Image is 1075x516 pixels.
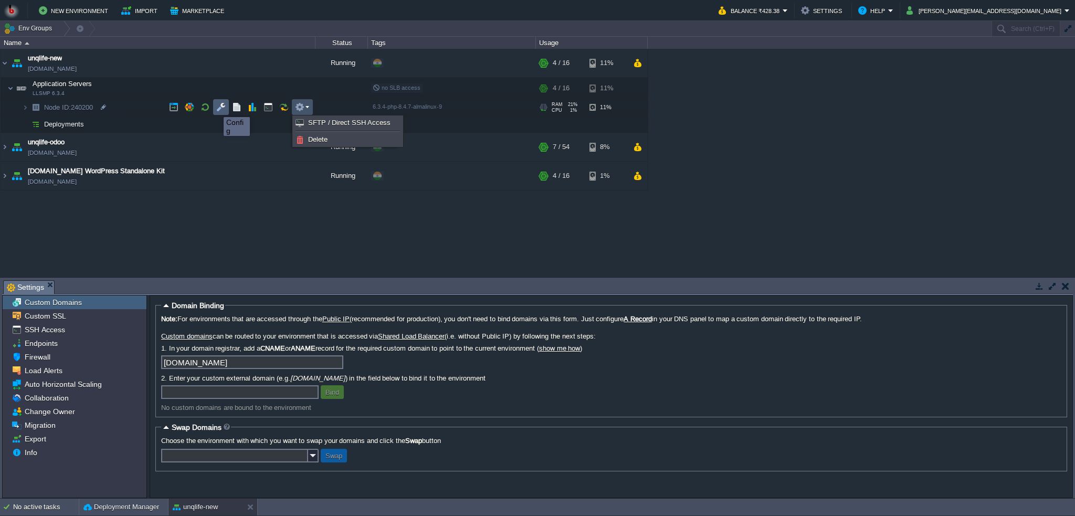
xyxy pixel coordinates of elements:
img: AMDAwAAAACH5BAEAAAAALAAAAAABAAEAAAICRAEAOw== [9,133,24,161]
img: AMDAwAAAACH5BAEAAAAALAAAAAABAAEAAAICRAEAOw== [1,133,9,161]
span: CPU [552,108,562,113]
button: New Environment [39,4,111,17]
div: No active tasks [13,499,79,515]
div: Usage [536,37,647,49]
img: AMDAwAAAACH5BAEAAAAALAAAAAABAAEAAAICRAEAOw== [22,116,28,132]
span: Custom SSL [23,311,68,321]
label: can be routed to your environment that is accessed via (i.e. without Public IP) by following the ... [161,332,1061,340]
button: Env Groups [4,21,56,36]
button: [PERSON_NAME][EMAIL_ADDRESS][DOMAIN_NAME] [907,4,1065,17]
a: Change Owner [23,407,77,416]
a: Load Alerts [23,366,64,375]
a: Firewall [23,352,52,362]
span: Application Servers [31,79,93,88]
div: 4 / 16 [553,78,570,99]
b: Note: [161,315,177,323]
span: Domain Binding [172,301,224,310]
label: 2. Enter your custom external domain (e.g. ) in the field below to bind it to the environment [161,374,1061,382]
b: ANAME [291,344,315,352]
button: Swap [322,451,345,460]
span: 1% [566,108,577,113]
div: 11% [589,49,624,77]
img: AMDAwAAAACH5BAEAAAAALAAAAAABAAEAAAICRAEAOw== [7,78,14,99]
button: Settings [801,4,845,17]
button: Bind [322,387,342,397]
span: Node ID: [44,103,71,111]
img: AMDAwAAAACH5BAEAAAAALAAAAAABAAEAAAICRAEAOw== [25,42,29,45]
a: Delete [294,134,402,145]
img: AMDAwAAAACH5BAEAAAAALAAAAAABAAEAAAICRAEAOw== [1,49,9,77]
a: SSH Access [23,325,67,334]
a: Info [23,448,39,457]
span: Endpoints [23,339,59,348]
button: Marketplace [170,4,227,17]
b: CNAME [260,344,285,352]
div: Config [226,118,247,135]
img: AMDAwAAAACH5BAEAAAAALAAAAAABAAEAAAICRAEAOw== [9,49,24,77]
a: Custom domains [161,332,213,340]
img: AMDAwAAAACH5BAEAAAAALAAAAAABAAEAAAICRAEAOw== [28,116,43,132]
a: Migration [23,420,57,430]
span: SFTP / Direct SSH Access [308,119,391,127]
span: Collaboration [23,393,70,403]
div: Name [1,37,315,49]
div: Status [316,37,367,49]
button: unqlife-new [173,502,218,512]
button: Deployment Manager [83,502,159,512]
div: 1% [589,162,624,190]
span: no SLB access [373,85,420,91]
label: Choose the environment with which you want to swap your domains and click the button [161,437,1061,445]
span: RAM [552,102,563,107]
a: Shared Load Balancer [378,332,445,340]
a: [DOMAIN_NAME] [28,176,77,187]
span: Swap Domains [172,423,222,431]
a: Public IP [322,315,350,323]
span: 21% [567,102,577,107]
label: For environments that are accessed through the (recommended for production), you don't need to bi... [161,315,1061,323]
div: Tags [368,37,535,49]
a: [DOMAIN_NAME] [28,148,77,158]
span: LLSMP 6.3.4 [33,90,65,97]
a: SFTP / Direct SSH Access [294,117,402,129]
div: 4 / 16 [553,162,570,190]
div: 11% [589,78,624,99]
a: Custom Domains [23,298,83,307]
i: [DOMAIN_NAME] [290,374,345,382]
a: unqlife-new [28,53,62,64]
img: AMDAwAAAACH5BAEAAAAALAAAAAABAAEAAAICRAEAOw== [1,162,9,190]
button: Help [858,4,888,17]
a: Auto Horizontal Scaling [23,380,103,389]
a: Deployments [43,120,86,129]
div: Running [315,49,368,77]
div: 7 / 54 [553,133,570,161]
button: Balance ₹428.38 [719,4,783,17]
img: AMDAwAAAACH5BAEAAAAALAAAAAABAAEAAAICRAEAOw== [28,99,43,115]
a: [DOMAIN_NAME] WordPress Standalone Kit [28,166,165,176]
label: 1. In your domain registrar, add a or record for the required custom domain to point to the curre... [161,344,1061,352]
img: AMDAwAAAACH5BAEAAAAALAAAAAABAAEAAAICRAEAOw== [22,99,28,115]
a: unqlife-odoo [28,137,65,148]
a: Export [23,434,48,444]
img: AMDAwAAAACH5BAEAAAAALAAAAAABAAEAAAICRAEAOw== [9,162,24,190]
a: Application ServersLLSMP 6.3.4 [31,80,93,88]
span: Settings [7,281,44,294]
a: A Record [624,315,652,323]
img: Bitss Techniques [4,3,19,18]
a: Node ID:240200 [43,103,94,112]
div: 11% [589,99,624,115]
span: 6.3.4-php-8.4.7-almalinux-9 [373,103,442,110]
span: 240200 [43,103,94,112]
div: Running [315,162,368,190]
